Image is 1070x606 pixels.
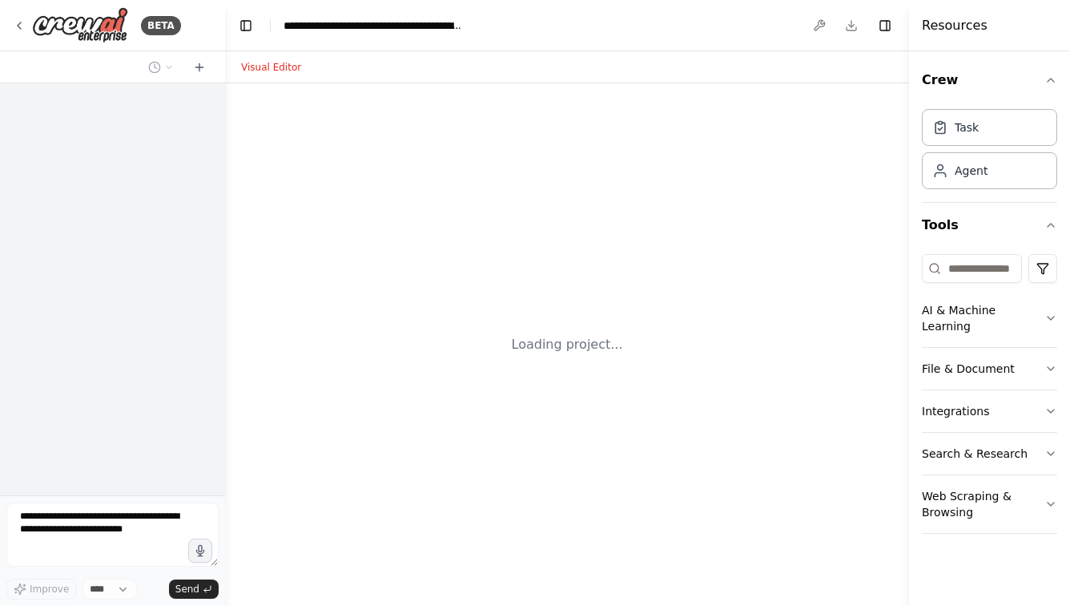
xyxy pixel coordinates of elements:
[141,16,181,35] div: BETA
[955,119,979,135] div: Task
[922,248,1057,547] div: Tools
[922,289,1057,347] button: AI & Machine Learning
[922,475,1057,533] button: Web Scraping & Browsing
[6,579,76,600] button: Improve
[30,583,69,596] span: Improve
[922,433,1057,475] button: Search & Research
[922,348,1057,390] button: File & Document
[175,583,199,596] span: Send
[231,58,311,77] button: Visual Editor
[922,16,988,35] h4: Resources
[955,163,988,179] div: Agent
[187,58,212,77] button: Start a new chat
[32,7,128,43] img: Logo
[922,203,1057,248] button: Tools
[922,58,1057,103] button: Crew
[922,103,1057,202] div: Crew
[169,580,219,599] button: Send
[284,18,464,34] nav: breadcrumb
[874,14,896,37] button: Hide right sidebar
[512,335,623,354] div: Loading project...
[235,14,257,37] button: Hide left sidebar
[142,58,180,77] button: Switch to previous chat
[922,390,1057,432] button: Integrations
[188,539,212,563] button: Click to speak your automation idea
